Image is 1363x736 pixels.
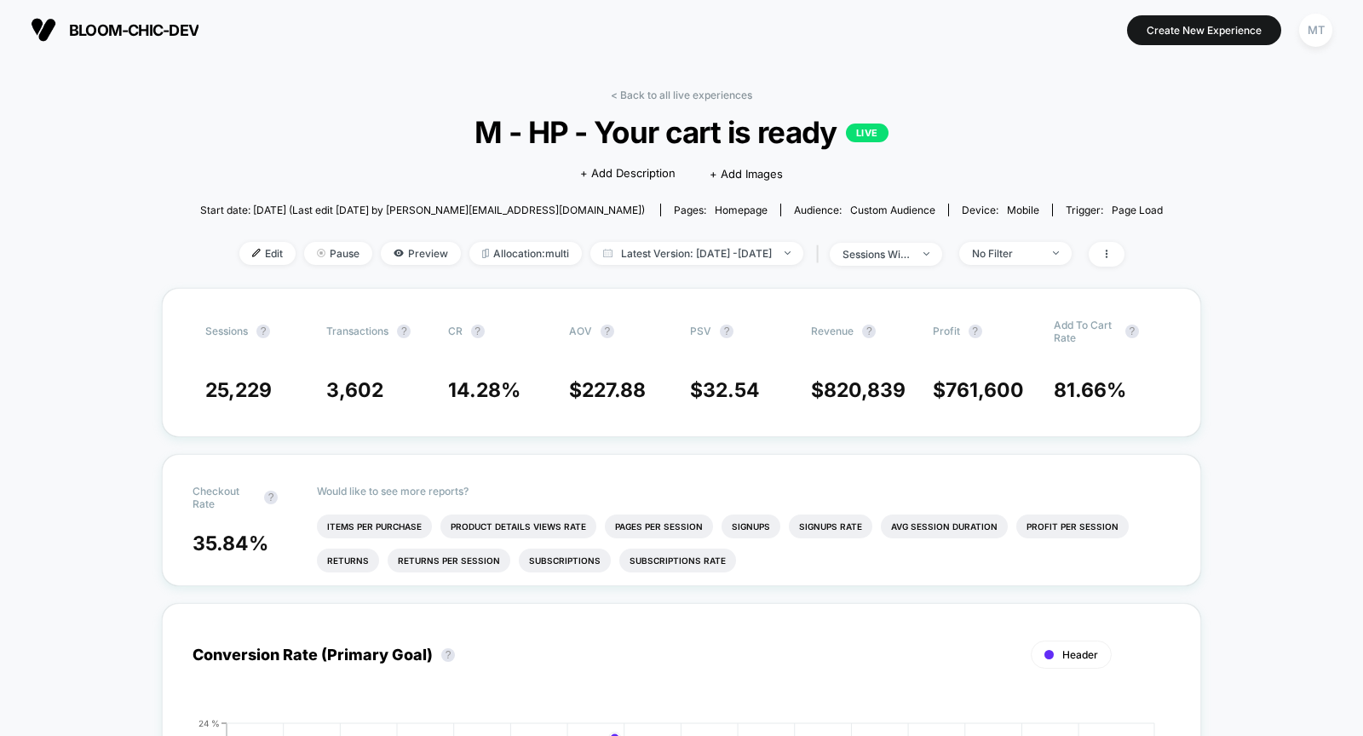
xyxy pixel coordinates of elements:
[469,242,582,265] span: Allocation: multi
[720,325,733,338] button: ?
[785,251,791,255] img: end
[440,515,596,538] li: Product Details Views Rate
[1299,14,1332,47] div: MT
[703,378,760,402] span: 32.54
[603,249,612,257] img: calendar
[205,325,248,337] span: Sessions
[200,204,645,216] span: Start date: [DATE] (Last edit [DATE] by [PERSON_NAME][EMAIL_ADDRESS][DOMAIN_NAME])
[933,325,960,337] span: Profit
[198,718,220,728] tspan: 24 %
[317,249,325,257] img: end
[482,249,489,258] img: rebalance
[674,204,768,216] div: Pages:
[569,378,646,402] span: $
[811,378,906,402] span: $
[812,242,830,267] span: |
[397,325,411,338] button: ?
[690,325,711,337] span: PSV
[381,242,461,265] span: Preview
[946,378,1024,402] span: 761,600
[1054,378,1126,402] span: 81.66 %
[619,549,736,572] li: Subscriptions Rate
[710,167,783,181] span: + Add Images
[569,325,592,337] span: AOV
[690,378,760,402] span: $
[862,325,876,338] button: ?
[256,325,270,338] button: ?
[969,325,982,338] button: ?
[471,325,485,338] button: ?
[317,485,1170,497] p: Would like to see more reports?
[933,378,1024,402] span: $
[715,204,768,216] span: homepage
[948,204,1052,216] span: Device:
[850,204,935,216] span: Custom Audience
[239,242,296,265] span: Edit
[448,325,463,337] span: CR
[388,549,510,572] li: Returns Per Session
[304,242,372,265] span: Pause
[1007,204,1039,216] span: mobile
[26,16,204,43] button: bloom-chic-dev
[441,648,455,662] button: ?
[1062,648,1098,661] span: Header
[1294,13,1337,48] button: MT
[794,204,935,216] div: Audience:
[1125,325,1139,338] button: ?
[31,17,56,43] img: Visually logo
[249,114,1115,150] span: M - HP - Your cart is ready
[448,378,520,402] span: 14.28 %
[601,325,614,338] button: ?
[1054,319,1117,344] span: Add To Cart Rate
[519,549,611,572] li: Subscriptions
[1066,204,1163,216] div: Trigger:
[811,325,854,337] span: Revenue
[824,378,906,402] span: 820,839
[252,249,261,257] img: edit
[317,549,379,572] li: Returns
[205,378,272,402] span: 25,229
[923,252,929,256] img: end
[582,378,646,402] span: 227.88
[789,515,872,538] li: Signups Rate
[1053,251,1059,255] img: end
[317,515,432,538] li: Items Per Purchase
[326,325,388,337] span: Transactions
[1112,204,1163,216] span: Page Load
[580,165,676,182] span: + Add Description
[326,378,383,402] span: 3,602
[605,515,713,538] li: Pages Per Session
[846,124,889,142] p: LIVE
[590,242,803,265] span: Latest Version: [DATE] - [DATE]
[193,485,256,510] span: Checkout Rate
[69,21,198,39] span: bloom-chic-dev
[1016,515,1129,538] li: Profit Per Session
[722,515,780,538] li: Signups
[193,532,268,555] span: 35.84 %
[843,248,911,261] div: sessions with impression
[611,89,752,101] a: < Back to all live experiences
[264,491,278,504] button: ?
[972,247,1040,260] div: No Filter
[881,515,1008,538] li: Avg Session Duration
[1127,15,1281,45] button: Create New Experience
